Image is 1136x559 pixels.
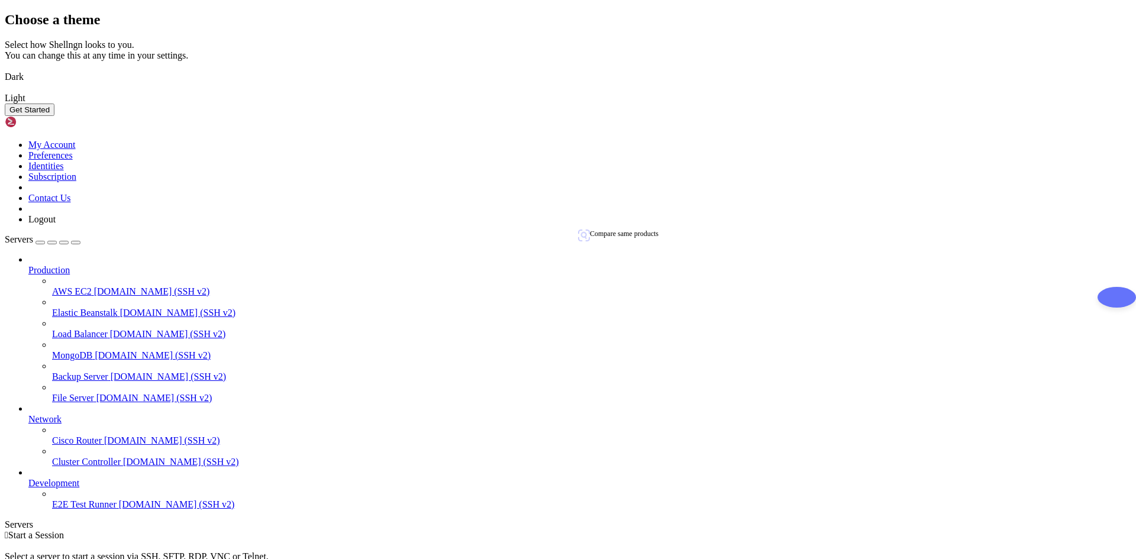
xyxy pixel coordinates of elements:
[119,499,235,509] span: [DOMAIN_NAME] (SSH v2)
[104,435,220,445] span: [DOMAIN_NAME] (SSH v2)
[52,435,102,445] span: Cisco Router
[28,414,1131,425] a: Network
[52,371,108,382] span: Backup Server
[94,286,210,296] span: [DOMAIN_NAME] (SSH v2)
[95,350,211,360] span: [DOMAIN_NAME] (SSH v2)
[5,40,1131,61] div: Select how Shellngn looks to you. You can change this at any time in your settings.
[52,318,1131,340] li: Load Balancer [DOMAIN_NAME] (SSH v2)
[52,350,1131,361] a: MongoDB [DOMAIN_NAME] (SSH v2)
[28,265,1131,276] a: Production
[28,150,73,160] a: Preferences
[52,340,1131,361] li: MongoDB [DOMAIN_NAME] (SSH v2)
[28,414,62,424] span: Network
[5,234,80,244] a: Servers
[52,457,1131,467] a: Cluster Controller [DOMAIN_NAME] (SSH v2)
[52,329,108,339] span: Load Balancer
[28,214,56,224] a: Logout
[52,308,118,318] span: Elastic Beanstalk
[590,230,659,241] span: Compare same products
[96,393,212,403] span: [DOMAIN_NAME] (SSH v2)
[52,393,1131,403] a: File Server [DOMAIN_NAME] (SSH v2)
[52,435,1131,446] a: Cisco Router [DOMAIN_NAME] (SSH v2)
[28,403,1131,467] li: Network
[28,265,70,275] span: Production
[52,499,1131,510] a: E2E Test Runner [DOMAIN_NAME] (SSH v2)
[52,425,1131,446] li: Cisco Router [DOMAIN_NAME] (SSH v2)
[5,116,73,128] img: Shellngn
[28,193,71,203] a: Contact Us
[52,457,121,467] span: Cluster Controller
[28,478,1131,489] a: Development
[28,172,76,182] a: Subscription
[52,499,117,509] span: E2E Test Runner
[52,286,1131,297] a: AWS EC2 [DOMAIN_NAME] (SSH v2)
[120,308,236,318] span: [DOMAIN_NAME] (SSH v2)
[28,254,1131,403] li: Production
[52,297,1131,318] li: Elastic Beanstalk [DOMAIN_NAME] (SSH v2)
[52,371,1131,382] a: Backup Server [DOMAIN_NAME] (SSH v2)
[5,234,33,244] span: Servers
[123,457,239,467] span: [DOMAIN_NAME] (SSH v2)
[52,382,1131,403] li: File Server [DOMAIN_NAME] (SSH v2)
[5,530,8,540] span: 
[111,371,227,382] span: [DOMAIN_NAME] (SSH v2)
[659,230,662,235] img: Sc04c7ecdac3c49e6a1b19c987a4e3931O.png
[5,519,1131,530] div: Servers
[52,350,92,360] span: MongoDB
[52,361,1131,382] li: Backup Server [DOMAIN_NAME] (SSH v2)
[5,104,54,116] button: Get Started
[52,329,1131,340] a: Load Balancer [DOMAIN_NAME] (SSH v2)
[28,161,64,171] a: Identities
[5,72,1131,82] div: Dark
[28,467,1131,510] li: Development
[52,393,94,403] span: File Server
[52,308,1131,318] a: Elastic Beanstalk [DOMAIN_NAME] (SSH v2)
[110,329,226,339] span: [DOMAIN_NAME] (SSH v2)
[52,489,1131,510] li: E2E Test Runner [DOMAIN_NAME] (SSH v2)
[5,93,1131,104] div: Light
[28,478,79,488] span: Development
[28,140,76,150] a: My Account
[52,446,1131,467] li: Cluster Controller [DOMAIN_NAME] (SSH v2)
[52,276,1131,297] li: AWS EC2 [DOMAIN_NAME] (SSH v2)
[8,530,64,540] span: Start a Session
[52,286,92,296] span: AWS EC2
[5,12,1131,28] h2: Choose a theme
